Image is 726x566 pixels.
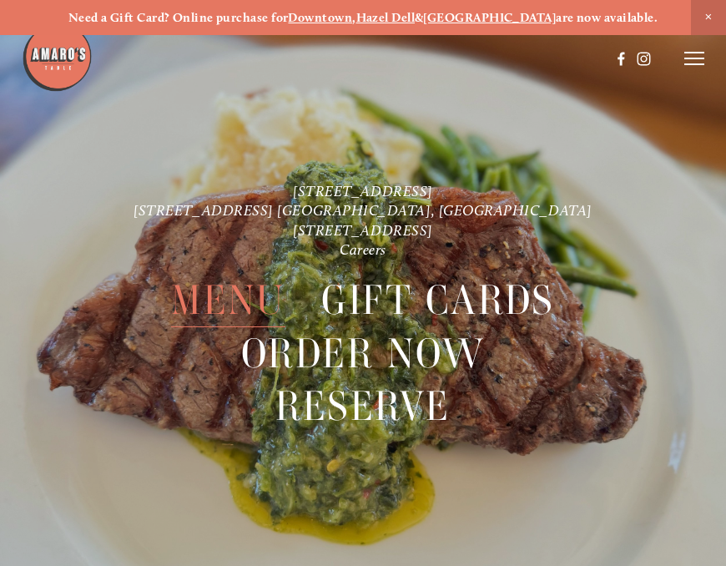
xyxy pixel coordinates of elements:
[415,10,423,25] strong: &
[556,10,658,25] strong: are now available.
[340,240,386,258] a: Careers
[321,274,554,326] a: Gift Cards
[352,10,355,25] strong: ,
[22,22,93,93] img: Amaro's Table
[275,380,450,432] a: Reserve
[134,201,592,219] a: [STREET_ADDRESS] [GEOGRAPHIC_DATA], [GEOGRAPHIC_DATA]
[293,182,433,200] a: [STREET_ADDRESS]
[321,274,554,327] span: Gift Cards
[423,10,556,25] a: [GEOGRAPHIC_DATA]
[171,274,285,326] a: Menu
[356,10,416,25] a: Hazel Dell
[293,221,433,239] a: [STREET_ADDRESS]
[288,10,352,25] a: Downtown
[171,274,285,327] span: Menu
[241,327,485,380] a: Order Now
[68,10,289,25] strong: Need a Gift Card? Online purchase for
[275,380,450,433] span: Reserve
